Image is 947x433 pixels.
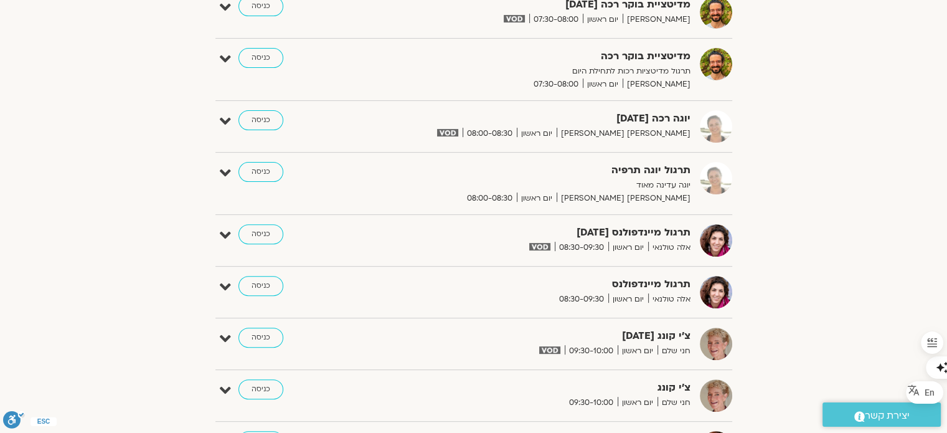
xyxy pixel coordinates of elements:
[517,192,557,205] span: יום ראשון
[529,13,583,26] span: 07:30-08:00
[385,65,690,78] p: תרגול מדיטציות רכות לתחילת היום
[238,224,283,244] a: כניסה
[539,346,560,354] img: vodicon
[385,276,690,293] strong: תרגול מיינדפולנס
[385,110,690,127] strong: יוגה רכה [DATE]
[618,396,657,409] span: יום ראשון
[657,396,690,409] span: חני שלם
[623,13,690,26] span: [PERSON_NAME]
[583,78,623,91] span: יום ראשון
[517,127,557,140] span: יום ראשון
[865,407,910,424] span: יצירת קשר
[565,345,618,358] span: 09:30-10:00
[583,13,623,26] span: יום ראשון
[648,241,690,254] span: אלה טולנאי
[238,162,283,182] a: כניסה
[504,15,524,22] img: vodicon
[657,345,690,358] span: חני שלם
[385,224,690,241] strong: תרגול מיינדפולנס [DATE]
[385,179,690,192] p: יוגה עדינה מאוד
[529,78,583,91] span: 07:30-08:00
[529,243,550,250] img: vodicon
[238,328,283,348] a: כניסה
[557,192,690,205] span: [PERSON_NAME] [PERSON_NAME]
[238,276,283,296] a: כניסה
[238,48,283,68] a: כניסה
[565,396,618,409] span: 09:30-10:00
[623,78,690,91] span: [PERSON_NAME]
[385,328,690,345] strong: צ’י קונג [DATE]
[555,293,608,306] span: 08:30-09:30
[463,127,517,140] span: 08:00-08:30
[555,241,608,254] span: 08:30-09:30
[822,402,941,427] a: יצירת קשר
[557,127,690,140] span: [PERSON_NAME] [PERSON_NAME]
[385,48,690,65] strong: מדיטציית בוקר רכה
[238,379,283,399] a: כניסה
[608,293,648,306] span: יום ראשון
[648,293,690,306] span: אלה טולנאי
[437,129,458,136] img: vodicon
[618,345,657,358] span: יום ראשון
[238,110,283,130] a: כניסה
[608,241,648,254] span: יום ראשון
[385,162,690,179] strong: תרגול יוגה תרפיה
[385,379,690,396] strong: צ'י קונג
[463,192,517,205] span: 08:00-08:30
